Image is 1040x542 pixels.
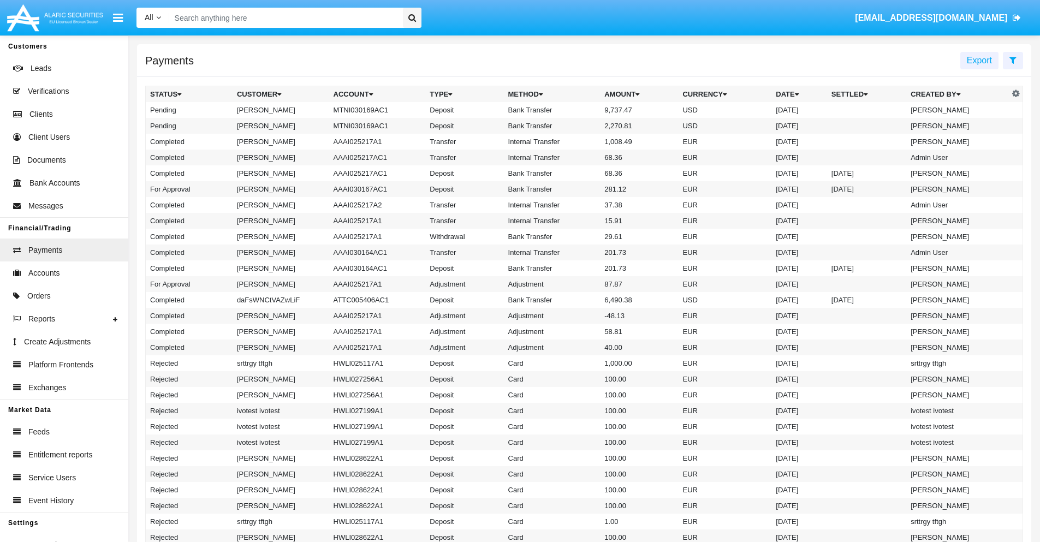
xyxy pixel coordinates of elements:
td: [DATE] [771,387,827,403]
td: 100.00 [600,434,678,450]
th: Currency [678,86,771,103]
td: [DATE] [771,118,827,134]
span: Documents [27,154,66,166]
td: [PERSON_NAME] [906,260,1009,276]
td: HWLI028622A1 [329,482,426,498]
td: Card [504,466,601,482]
span: Client Users [28,132,70,143]
th: Status [146,86,233,103]
td: Deposit [425,482,503,498]
td: Card [504,419,601,434]
td: Card [504,371,601,387]
td: Rejected [146,450,233,466]
td: EUR [678,197,771,213]
td: Deposit [425,403,503,419]
td: [PERSON_NAME] [233,324,329,340]
td: srttrgy tftgh [906,355,1009,371]
td: daFsWNCtVAZwLiF [233,292,329,308]
td: [PERSON_NAME] [233,260,329,276]
td: 68.36 [600,165,678,181]
td: 100.00 [600,403,678,419]
td: Rejected [146,434,233,450]
td: Rejected [146,371,233,387]
td: Internal Transfer [504,150,601,165]
td: [DATE] [771,276,827,292]
td: HWLI025117A1 [329,514,426,529]
td: 1,008.49 [600,134,678,150]
span: Export [967,56,992,65]
td: Card [504,387,601,403]
td: [DATE] [771,213,827,229]
td: AAAI025217AC1 [329,150,426,165]
td: Deposit [425,514,503,529]
td: Pending [146,102,233,118]
td: Adjustment [425,324,503,340]
td: [PERSON_NAME] [906,466,1009,482]
td: [PERSON_NAME] [233,466,329,482]
td: Deposit [425,118,503,134]
span: Leads [31,63,51,74]
td: AAAI025217A2 [329,197,426,213]
td: [PERSON_NAME] [906,482,1009,498]
td: [PERSON_NAME] [233,165,329,181]
td: Deposit [425,165,503,181]
td: [PERSON_NAME] [233,118,329,134]
a: All [136,12,169,23]
td: Withdrawal [425,229,503,245]
td: AAAI030167AC1 [329,181,426,197]
td: ivotest ivotest [233,419,329,434]
span: Platform Frontends [28,359,93,371]
td: USD [678,118,771,134]
td: [DATE] [771,466,827,482]
td: EUR [678,260,771,276]
td: Adjustment [504,276,601,292]
td: [DATE] [771,371,827,387]
span: All [145,13,153,22]
td: Deposit [425,419,503,434]
td: Deposit [425,355,503,371]
td: Rejected [146,498,233,514]
td: Bank Transfer [504,118,601,134]
td: AAAI025217A1 [329,308,426,324]
td: Deposit [425,292,503,308]
td: Bank Transfer [504,292,601,308]
td: [PERSON_NAME] [233,498,329,514]
td: AAAI030164AC1 [329,245,426,260]
td: 201.73 [600,245,678,260]
td: [DATE] [771,340,827,355]
td: EUR [678,181,771,197]
td: [DATE] [771,197,827,213]
td: Rejected [146,514,233,529]
td: Card [504,434,601,450]
span: Payments [28,245,62,256]
td: EUR [678,245,771,260]
td: EUR [678,419,771,434]
td: Card [504,498,601,514]
td: Adjustment [425,340,503,355]
td: Transfer [425,213,503,229]
span: Orders [27,290,51,302]
td: [DATE] [771,498,827,514]
td: [PERSON_NAME] [906,213,1009,229]
th: Amount [600,86,678,103]
td: Internal Transfer [504,134,601,150]
td: [PERSON_NAME] [906,134,1009,150]
td: Rejected [146,403,233,419]
td: 29.61 [600,229,678,245]
td: EUR [678,450,771,466]
td: 100.00 [600,450,678,466]
td: [DATE] [771,102,827,118]
span: Verifications [28,86,69,97]
td: EUR [678,324,771,340]
img: Logo image [5,2,105,34]
td: Rejected [146,466,233,482]
td: Transfer [425,245,503,260]
td: Admin User [906,150,1009,165]
td: [DATE] [771,450,827,466]
td: 37.38 [600,197,678,213]
th: Type [425,86,503,103]
td: AAAI025217A1 [329,340,426,355]
td: [PERSON_NAME] [233,213,329,229]
td: USD [678,102,771,118]
td: Internal Transfer [504,213,601,229]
